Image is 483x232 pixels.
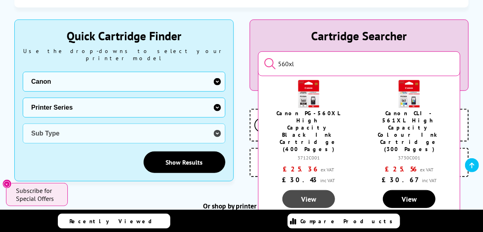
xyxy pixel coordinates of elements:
span: £30.43 [282,175,318,184]
span: inc VAT [320,177,335,183]
img: Canon-3712C001-Small.gif [295,80,323,108]
input: Start typing the cartridge or printer's name... [258,51,460,76]
a: Canon CLI-561XL High Capacity Colour Ink Cartridge (300 Pages) [378,110,441,153]
div: Quick Cartridge Finder [23,28,225,43]
span: Subscribe for Special Offers [16,187,60,203]
a: View [383,190,436,208]
div: 3730C001 [375,155,444,161]
button: Close [2,179,12,189]
a: View [282,190,335,208]
a: Show Results [144,151,225,173]
div: Use the drop-downs to select your printer model [23,47,225,62]
img: Canon-3730C001-Small.gif [395,80,423,108]
a: Canon PG-560XL High Capacity Black Ink Cartridge (400 Pages) [276,110,341,153]
span: £30.67 [382,175,420,184]
a: Compare Products [288,214,400,228]
div: Why buy from us? [250,97,469,105]
span: £25.36 [283,165,319,173]
a: Recently Viewed [58,214,170,228]
span: ex VAT [420,167,434,173]
span: Recently Viewed [70,218,160,225]
h2: Or shop by printer series... [14,201,468,210]
span: Compare Products [301,218,397,225]
span: ex VAT [321,167,334,173]
span: inc VAT [422,177,437,183]
div: 3712C001 [274,155,343,161]
span: £25.56 [385,165,418,173]
div: Cartridge Searcher [258,28,460,43]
